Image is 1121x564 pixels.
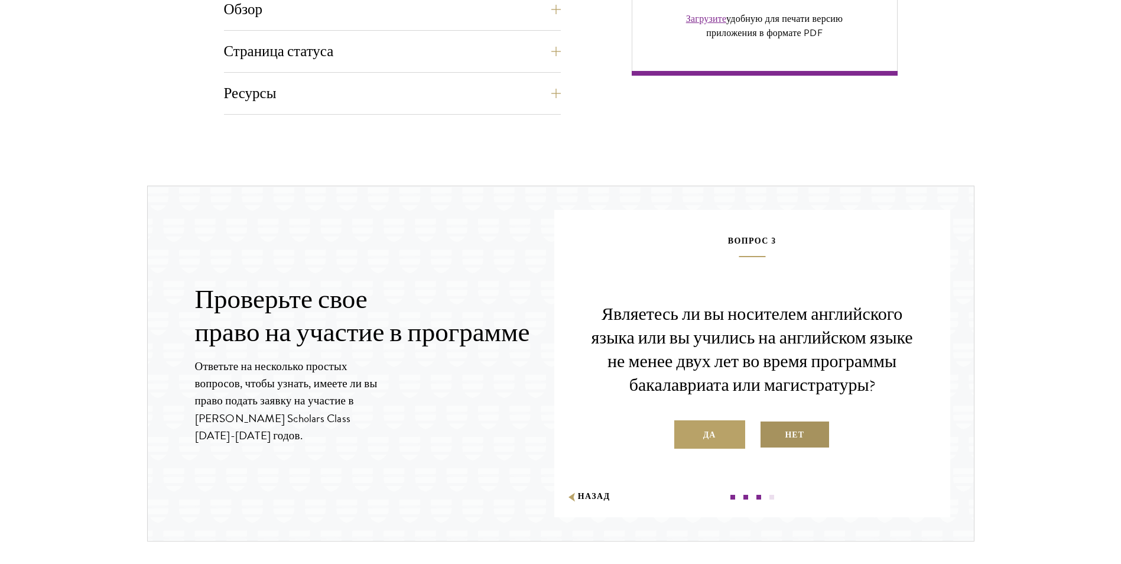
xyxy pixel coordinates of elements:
button: Назад [566,491,610,503]
p: Ответьте на несколько простых вопросов, чтобы узнать, имеете ли вы право подать заявку на участие... [195,358,388,443]
font: Назад [578,490,610,503]
p: Являетесь ли вы носителем английского языка или вы учились на английском языке не менее двух лет ... [590,303,915,397]
button: Ресурсы [224,79,561,108]
button: Страница статуса [224,37,561,66]
a: Загрузите [686,12,726,26]
h2: Проверьте свое право на участие в программе [195,283,554,349]
h5: Вопрос 3 [590,234,915,257]
div: удобную для печати версию приложения в формате PDF [665,12,865,40]
font: Нет [785,427,804,442]
font: Да [703,427,716,442]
